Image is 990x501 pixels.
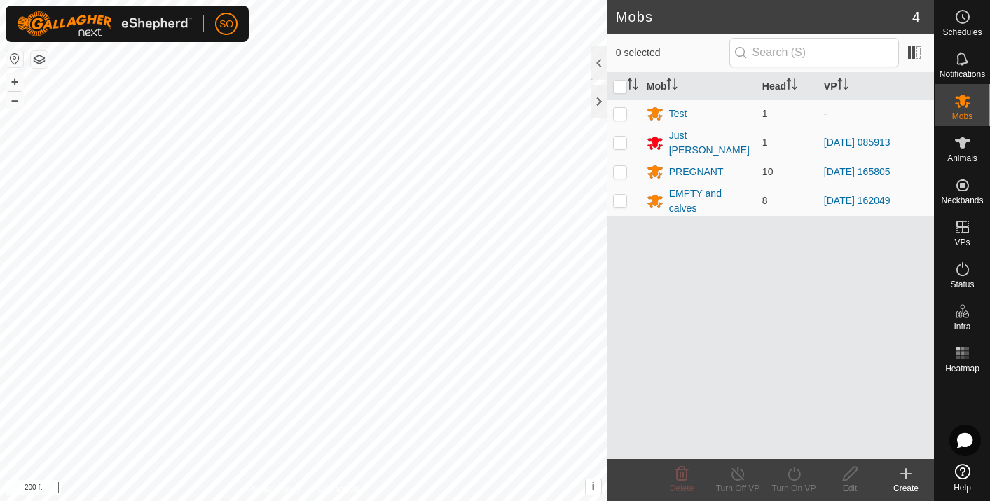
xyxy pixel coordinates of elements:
[669,186,751,216] div: EMPTY and calves
[786,81,797,92] p-sorticon: Activate to sort
[912,6,920,27] span: 4
[942,28,982,36] span: Schedules
[954,483,971,492] span: Help
[945,364,979,373] span: Heatmap
[669,107,687,121] div: Test
[766,482,822,495] div: Turn On VP
[670,483,694,493] span: Delete
[878,482,934,495] div: Create
[757,73,818,100] th: Head
[616,8,912,25] h2: Mobs
[6,74,23,90] button: +
[954,322,970,331] span: Infra
[586,479,601,495] button: i
[947,154,977,163] span: Animals
[824,195,891,206] a: [DATE] 162049
[824,137,891,148] a: [DATE] 085913
[17,11,192,36] img: Gallagher Logo
[935,458,990,497] a: Help
[248,483,301,495] a: Privacy Policy
[818,73,934,100] th: VP
[729,38,899,67] input: Search (S)
[950,280,974,289] span: Status
[669,128,751,158] div: Just [PERSON_NAME]
[837,81,848,92] p-sorticon: Activate to sort
[762,137,768,148] span: 1
[762,108,768,119] span: 1
[6,92,23,109] button: –
[219,17,233,32] span: SO
[641,73,757,100] th: Mob
[818,99,934,128] td: -
[954,238,970,247] span: VPs
[6,50,23,67] button: Reset Map
[762,166,774,177] span: 10
[616,46,729,60] span: 0 selected
[710,482,766,495] div: Turn Off VP
[952,112,972,121] span: Mobs
[940,70,985,78] span: Notifications
[824,166,891,177] a: [DATE] 165805
[822,482,878,495] div: Edit
[591,481,594,493] span: i
[627,81,638,92] p-sorticon: Activate to sort
[762,195,768,206] span: 8
[317,483,359,495] a: Contact Us
[666,81,678,92] p-sorticon: Activate to sort
[31,51,48,68] button: Map Layers
[669,165,724,179] div: PREGNANT
[941,196,983,205] span: Neckbands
